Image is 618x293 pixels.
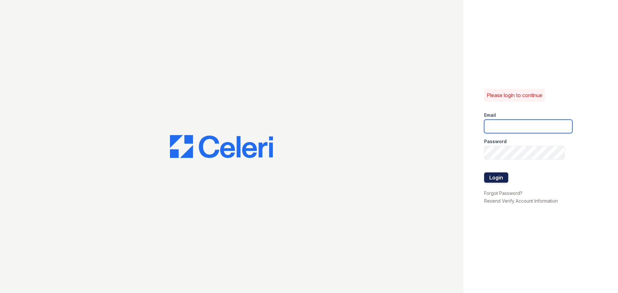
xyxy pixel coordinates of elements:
a: Forgot Password? [484,190,522,196]
label: Password [484,138,507,145]
img: CE_Logo_Blue-a8612792a0a2168367f1c8372b55b34899dd931a85d93a1a3d3e32e68fde9ad4.png [170,135,273,158]
label: Email [484,112,496,118]
p: Please login to continue [487,91,542,99]
a: Resend Verify Account Information [484,198,558,204]
button: Login [484,172,508,183]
